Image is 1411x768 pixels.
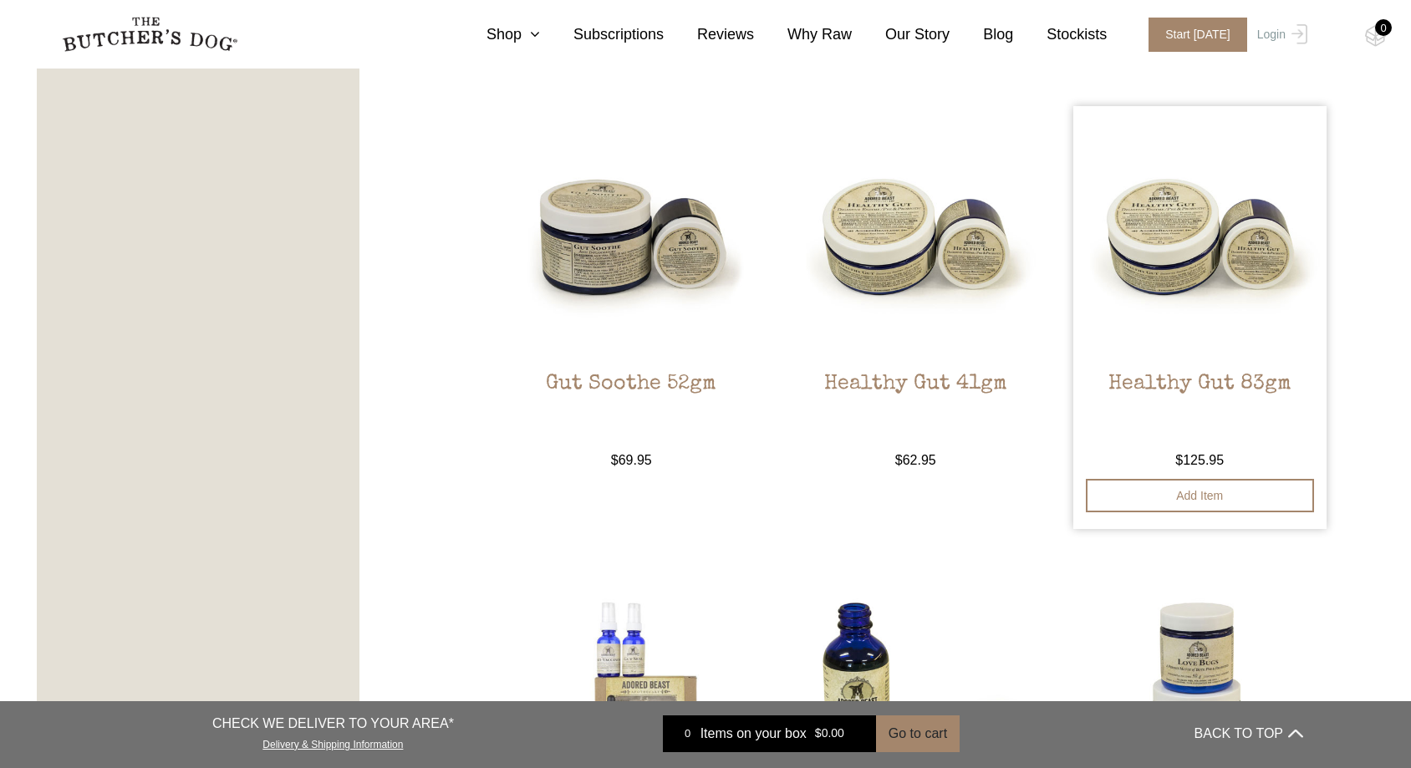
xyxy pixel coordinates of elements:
a: Why Raw [754,23,852,46]
h2: Healthy Gut 83gm [1073,372,1327,450]
bdi: 69.95 [611,453,652,467]
button: BACK TO TOP [1195,714,1303,754]
span: $ [1175,453,1183,467]
a: 0 Items on your box $0.00 [663,715,876,752]
bdi: 125.95 [1175,453,1224,467]
span: Start [DATE] [1149,18,1247,52]
div: 0 [675,725,700,742]
a: Login [1253,18,1307,52]
p: CHECK WE DELIVER TO YOUR AREA* [212,714,454,734]
a: Stockists [1013,23,1107,46]
img: Gut Soothe 52gm [505,106,758,359]
img: TBD_Cart-Empty.png [1365,25,1386,47]
a: Shop [453,23,540,46]
a: Blog [950,23,1013,46]
a: Healthy Gut 83gmHealthy Gut 83gm $125.95 [1073,106,1327,471]
bdi: 0.00 [815,727,844,740]
button: Add item [1086,479,1314,512]
span: $ [815,727,822,740]
div: 0 [1375,19,1392,36]
a: Start [DATE] [1132,18,1253,52]
a: Reviews [664,23,754,46]
bdi: 62.95 [895,453,936,467]
a: Subscriptions [540,23,664,46]
a: Delivery & Shipping Information [262,735,403,750]
button: Go to cart [876,715,960,752]
a: Gut Soothe 52gmGut Soothe 52gm $69.95 [505,106,758,471]
span: Items on your box [700,724,807,744]
h2: Gut Soothe 52gm [505,372,758,450]
img: Healthy Gut 83gm [1073,106,1327,359]
h2: Healthy Gut 41gm [789,372,1042,450]
span: $ [895,453,903,467]
a: Healthy Gut 41gmHealthy Gut 41gm $62.95 [789,106,1042,471]
a: Our Story [852,23,950,46]
span: $ [611,453,619,467]
img: Healthy Gut 41gm [789,106,1042,359]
